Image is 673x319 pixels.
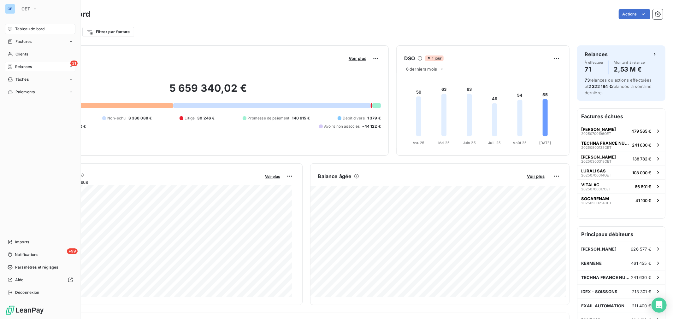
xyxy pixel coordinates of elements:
[585,61,604,64] span: À effectuer
[5,275,75,285] a: Aide
[632,303,651,308] span: 211 400 €
[15,264,58,270] span: Paramètres et réglages
[15,89,35,95] span: Paiements
[581,246,617,252] span: [PERSON_NAME]
[15,39,32,44] span: Factures
[588,84,612,89] span: 2 322 184 €
[15,51,28,57] span: Clients
[585,78,590,83] span: 73
[577,152,665,165] button: [PERSON_NAME]20250300318OET138 782 €
[438,141,450,145] tspan: Mai 25
[581,168,606,173] span: LURALI SAS
[324,124,360,129] span: Avoirs non associés
[581,201,611,205] span: 20250500214OET
[36,82,381,101] h2: 5 659 340,02 €
[82,27,134,37] button: Filtrer par facture
[581,132,611,136] span: 20250700196OET
[581,182,599,187] span: VITALAC
[349,56,366,61] span: Voir plus
[525,173,546,179] button: Voir plus
[513,141,527,145] tspan: Août 25
[488,141,501,145] tspan: Juil. 25
[581,141,629,146] span: TECHNA FRANCE NUTRITION
[15,252,38,258] span: Notifications
[527,174,545,179] span: Voir plus
[581,146,611,149] span: 20250800133OET
[631,246,651,252] span: 626 577 €
[15,64,32,70] span: Relances
[5,4,15,14] div: OE
[635,184,651,189] span: 66 801 €
[15,77,29,82] span: Tâches
[581,303,624,308] span: EXAIL AUTOMATION
[581,127,616,132] span: [PERSON_NAME]
[107,115,126,121] span: Non-échu
[539,141,551,145] tspan: [DATE]
[585,50,608,58] h6: Relances
[15,239,29,245] span: Imports
[631,275,651,280] span: 241 630 €
[425,55,444,61] span: 1 jour
[631,129,651,134] span: 479 565 €
[631,261,651,266] span: 461 455 €
[614,61,646,64] span: Montant à relancer
[577,109,665,124] h6: Factures échues
[581,187,611,191] span: 20250700017OET
[619,9,650,19] button: Actions
[577,165,665,179] button: LURALI SAS20250700014OET108 000 €
[404,55,415,62] h6: DSO
[652,298,667,313] div: Open Intercom Messenger
[248,115,290,121] span: Promesse de paiement
[632,289,651,294] span: 213 301 €
[70,61,78,66] span: 31
[632,170,651,175] span: 108 000 €
[263,173,282,179] button: Voir plus
[15,277,24,283] span: Aide
[614,64,646,74] h4: 2,53 M €
[363,124,381,129] span: -44 122 €
[581,159,611,163] span: 20250300318OET
[406,67,437,72] span: 6 derniers mois
[581,154,616,159] span: [PERSON_NAME]
[36,179,261,185] span: Chiffre d'affaires mensuel
[318,172,352,180] h6: Balance âgée
[581,289,617,294] span: IDEX - SOISSONS
[581,261,602,266] span: KERMENE
[367,115,381,121] span: 1 379 €
[15,26,44,32] span: Tableau de bord
[197,115,215,121] span: 30 246 €
[67,248,78,254] span: +99
[577,193,665,207] button: SOCARENAM20250500214OET41 100 €
[347,55,368,61] button: Voir plus
[581,173,611,177] span: 20250700014OET
[577,179,665,193] button: VITALAC20250700017OET66 801 €
[413,141,425,145] tspan: Avr. 25
[128,115,152,121] span: 3 336 088 €
[21,6,30,11] span: OET
[15,290,39,295] span: Déconnexion
[577,227,665,242] h6: Principaux débiteurs
[577,138,665,152] button: TECHNA FRANCE NUTRITION20250800133OET241 630 €
[635,198,651,203] span: 41 100 €
[632,142,651,148] span: 241 630 €
[292,115,310,121] span: 140 615 €
[633,156,651,161] span: 138 782 €
[185,115,195,121] span: Litige
[265,174,280,179] span: Voir plus
[581,196,609,201] span: SOCARENAM
[343,115,365,121] span: Débit divers
[5,305,44,315] img: Logo LeanPay
[585,64,604,74] h4: 71
[463,141,476,145] tspan: Juin 25
[581,275,631,280] span: TECHNA FRANCE NUTRITION
[585,78,652,95] span: relances ou actions effectuées et relancés la semaine dernière.
[577,124,665,138] button: [PERSON_NAME]20250700196OET479 565 €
